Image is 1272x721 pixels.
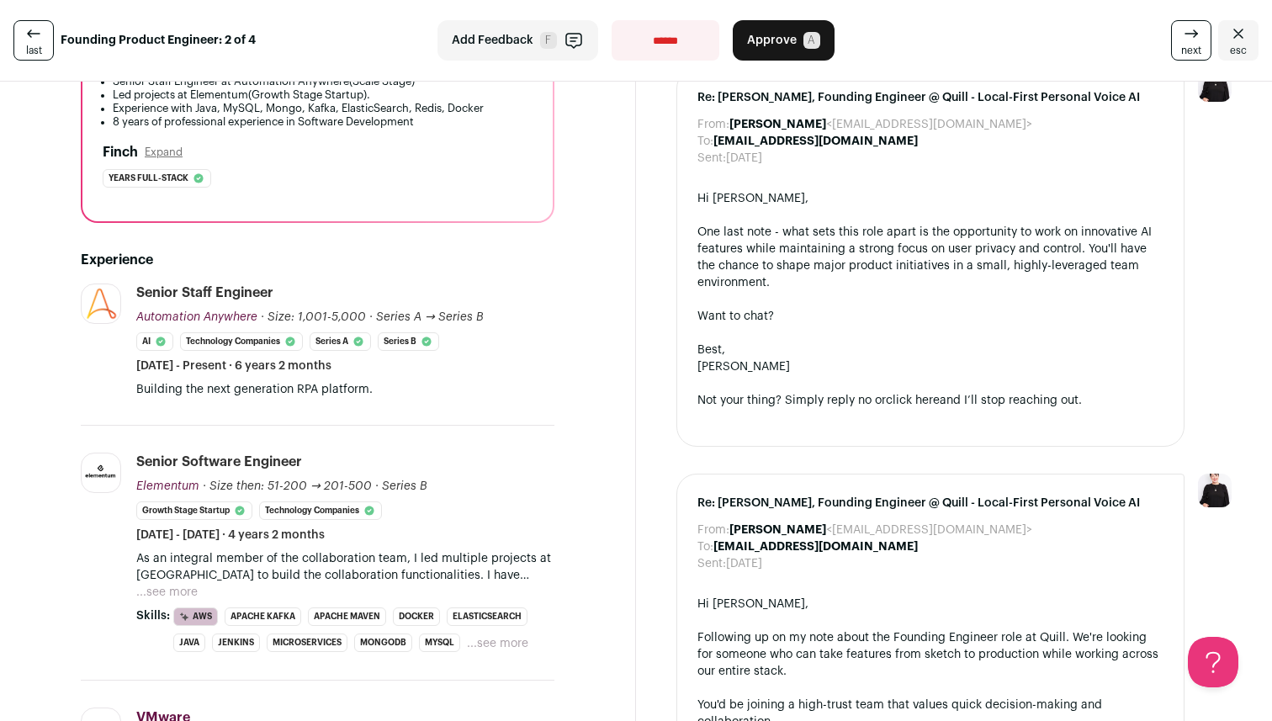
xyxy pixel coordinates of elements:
dd: <[EMAIL_ADDRESS][DOMAIN_NAME]> [729,116,1032,133]
li: Technology Companies [259,501,382,520]
li: Docker [393,607,440,626]
span: [DATE] - [DATE] · 4 years 2 months [136,527,325,543]
span: [DATE] - Present · 6 years 2 months [136,358,331,374]
a: click here [886,395,940,406]
li: Elasticsearch [447,607,527,626]
span: Series A → Series B [376,311,484,323]
dt: To: [697,133,713,150]
button: Add Feedback F [437,20,598,61]
p: As an integral member of the collaboration team, I led multiple projects at [GEOGRAPHIC_DATA] to ... [136,550,554,584]
li: Series B [378,332,439,351]
img: 9240684-medium_jpg [1198,68,1232,102]
img: 03411bab9df924f0c144b4f53bdfe0e1bce3704453b38d7c521911296e8623c2.png [82,284,120,323]
b: [EMAIL_ADDRESS][DOMAIN_NAME] [713,541,918,553]
span: Skills: [136,607,170,624]
li: Growth Stage Startup [136,501,252,520]
div: Hi [PERSON_NAME], [697,190,1163,207]
strong: Founding Product Engineer: 2 of 4 [61,32,256,49]
li: MySQL [419,634,460,652]
dt: Sent: [697,150,726,167]
button: Expand [145,146,183,159]
li: Apache Kafka [225,607,301,626]
iframe: Help Scout Beacon - Open [1188,637,1238,687]
span: · [369,309,373,326]
dd: <[EMAIL_ADDRESS][DOMAIN_NAME]> [729,522,1032,538]
span: next [1181,44,1201,57]
li: Led projects at Elementum(Growth Stage Startup). [113,88,533,102]
span: Approve [747,32,797,49]
button: Approve A [733,20,835,61]
li: Technology Companies [180,332,303,351]
div: One last note - what sets this role apart is the opportunity to work on innovative AI features wh... [697,224,1163,291]
p: Building the next generation RPA platform. [136,381,554,398]
a: next [1171,20,1211,61]
div: [PERSON_NAME] [697,358,1163,375]
li: 8 years of professional experience in Software Development [113,115,533,129]
a: Close [1218,20,1259,61]
a: last [13,20,54,61]
div: Want to chat? [697,308,1163,325]
dd: [DATE] [726,150,762,167]
li: AWS [173,607,218,626]
div: Senior Staff Engineer [136,284,273,302]
li: MongoDB [354,634,412,652]
button: ...see more [467,635,528,652]
button: ...see more [136,584,198,601]
li: Experience with Java, MySQL, Mongo, Kafka, ElasticSearch, Redis, Docker [113,102,533,115]
div: Hi [PERSON_NAME], [697,596,1163,612]
h2: Finch [103,142,138,162]
span: Years full-stack [109,170,188,187]
dt: From: [697,522,729,538]
h2: Experience [81,250,554,270]
span: esc [1230,44,1247,57]
span: F [540,32,557,49]
img: fcea178ed515aa75f8cea071d2be6776b48bf670de8842b078224c1f5d40f6ed.png [82,453,120,492]
span: A [803,32,820,49]
li: Microservices [267,634,347,652]
dt: To: [697,538,713,555]
span: Re: [PERSON_NAME], Founding Engineer @ Quill - Local-First Personal Voice AI [697,495,1163,512]
dd: [DATE] [726,555,762,572]
b: [PERSON_NAME] [729,524,826,536]
li: Apache Maven [308,607,386,626]
span: Add Feedback [452,32,533,49]
b: [PERSON_NAME] [729,119,826,130]
b: [EMAIL_ADDRESS][DOMAIN_NAME] [713,135,918,147]
dt: From: [697,116,729,133]
dt: Sent: [697,555,726,572]
span: Re: [PERSON_NAME], Founding Engineer @ Quill - Local-First Personal Voice AI [697,89,1163,106]
span: last [26,44,42,57]
span: Elementum [136,480,199,492]
li: Series A [310,332,371,351]
span: Automation Anywhere [136,311,257,323]
div: Best, [697,342,1163,358]
li: Senior Staff Engineer at Automation Anywhere(Scale Stage) [113,75,533,88]
span: · Size: 1,001-5,000 [261,311,366,323]
span: · Size then: 51-200 → 201-500 [203,480,372,492]
div: Following up on my note about the Founding Engineer role at Quill. We're looking for someone who ... [697,629,1163,680]
li: Java [173,634,205,652]
img: 9240684-medium_jpg [1198,474,1232,507]
div: Senior Software Engineer [136,453,302,471]
li: AI [136,332,173,351]
li: Jenkins [212,634,260,652]
div: Not your thing? Simply reply no or and I’ll stop reaching out. [697,392,1163,409]
span: Series B [382,480,427,492]
span: · [375,478,379,495]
